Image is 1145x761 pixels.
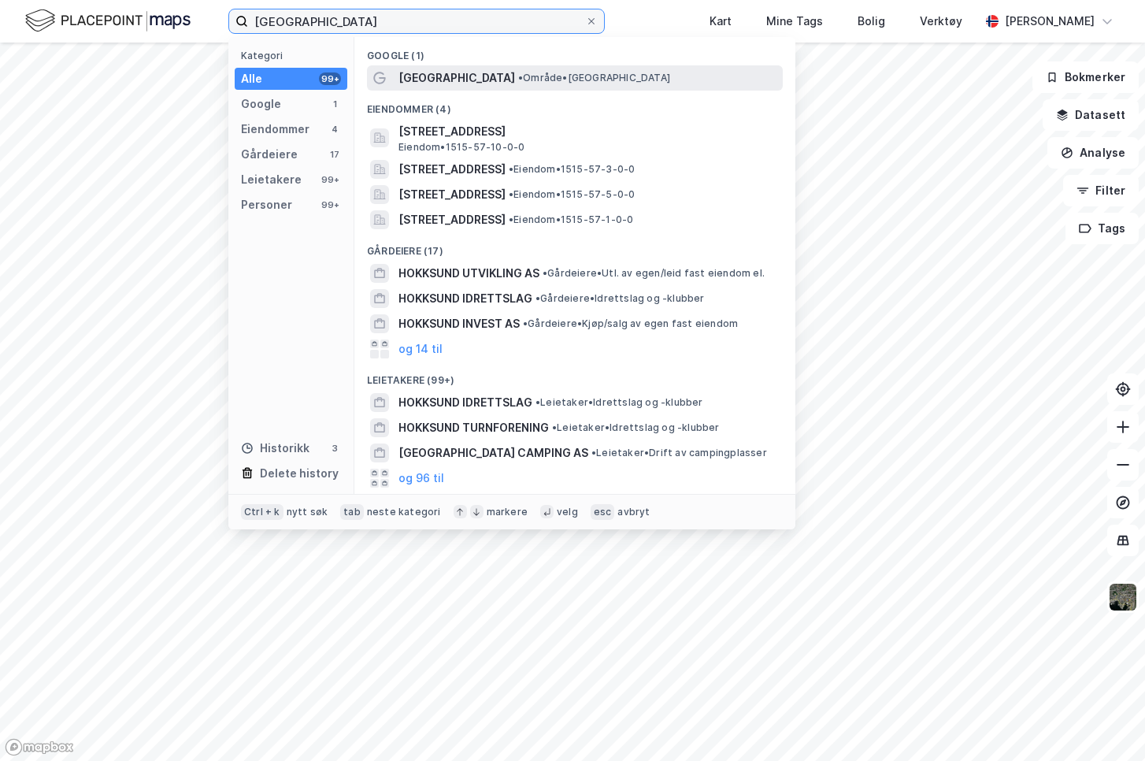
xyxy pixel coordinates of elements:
div: Alle [241,69,262,88]
span: HOKKSUND INVEST AS [398,314,520,333]
div: Leietakere (99+) [354,362,795,390]
span: • [535,396,540,408]
span: • [591,447,596,458]
span: • [509,163,513,175]
span: • [518,72,523,84]
span: HOKKSUND IDRETTSLAG [398,393,532,412]
div: Google [241,95,281,113]
div: Leietakere [241,170,302,189]
div: Verktøy [920,12,962,31]
span: Leietaker • Idrettslag og -klubber [535,396,703,409]
span: HOKKSUND UTVIKLING AS [398,264,539,283]
div: 99+ [319,173,341,186]
div: nytt søk [287,506,328,518]
div: Eiendommer [241,120,309,139]
div: Kategori [241,50,347,61]
span: • [523,317,528,329]
div: markere [487,506,528,518]
span: • [535,292,540,304]
div: Gårdeiere [241,145,298,164]
span: [GEOGRAPHIC_DATA] CAMPING AS [398,444,588,462]
span: [STREET_ADDRESS] [398,122,776,141]
div: tab [340,504,364,520]
span: Gårdeiere • Idrettslag og -klubber [535,292,705,305]
span: Eiendom • 1515-57-10-0-0 [398,141,524,154]
button: Filter [1063,175,1139,206]
div: Gårdeiere (17) [354,232,795,261]
span: Gårdeiere • Kjøp/salg av egen fast eiendom [523,317,738,330]
div: Personer [241,195,292,214]
span: • [509,213,513,225]
a: Mapbox homepage [5,738,74,756]
div: esc [591,504,615,520]
span: HOKKSUND TURNFORENING [398,418,549,437]
button: Analyse [1047,137,1139,169]
div: Eiendommer (4) [354,91,795,119]
span: Leietaker • Idrettslag og -klubber [552,421,720,434]
div: 99+ [319,199,341,211]
span: • [509,188,513,200]
input: Søk på adresse, matrikkel, gårdeiere, leietakere eller personer [248,9,585,33]
span: Leietaker • Drift av campingplasser [591,447,767,459]
div: Bolig [858,12,885,31]
div: Google (1) [354,37,795,65]
span: • [552,421,557,433]
div: neste kategori [367,506,441,518]
span: Eiendom • 1515-57-3-0-0 [509,163,635,176]
div: 3 [328,442,341,455]
span: Eiendom • 1515-57-5-0-0 [509,188,635,201]
div: Mine Tags [766,12,823,31]
img: logo.f888ab2527a4732fd821a326f86c7f29.svg [25,7,191,35]
button: og 14 til [398,340,443,358]
div: 17 [328,148,341,161]
button: Bokmerker [1032,61,1139,93]
img: 9k= [1108,582,1138,612]
div: 1 [328,98,341,110]
div: Ctrl + k [241,504,283,520]
div: avbryt [617,506,650,518]
div: 99+ [319,72,341,85]
button: Tags [1065,213,1139,244]
div: [PERSON_NAME] [1005,12,1095,31]
span: [STREET_ADDRESS] [398,210,506,229]
div: velg [557,506,578,518]
span: • [543,267,547,279]
span: [STREET_ADDRESS] [398,160,506,179]
div: Historikk [241,439,309,458]
div: Kontrollprogram for chat [1066,685,1145,761]
div: Personer (99+) [354,491,795,519]
div: 4 [328,123,341,135]
span: HOKKSUND IDRETTSLAG [398,289,532,308]
span: Gårdeiere • Utl. av egen/leid fast eiendom el. [543,267,765,280]
span: Område • [GEOGRAPHIC_DATA] [518,72,670,84]
span: [GEOGRAPHIC_DATA] [398,69,515,87]
div: Delete history [260,464,339,483]
button: Datasett [1043,99,1139,131]
span: [STREET_ADDRESS] [398,185,506,204]
button: og 96 til [398,469,444,488]
iframe: Chat Widget [1066,685,1145,761]
span: Eiendom • 1515-57-1-0-0 [509,213,633,226]
div: Kart [710,12,732,31]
